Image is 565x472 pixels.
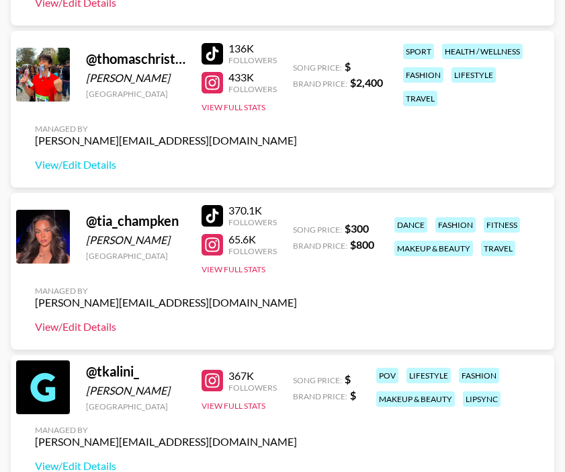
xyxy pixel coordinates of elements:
[35,134,297,147] div: [PERSON_NAME][EMAIL_ADDRESS][DOMAIN_NAME]
[86,71,185,85] div: [PERSON_NAME]
[293,391,347,401] span: Brand Price:
[481,241,515,256] div: travel
[202,401,265,411] button: View Full Stats
[228,369,277,383] div: 367K
[86,251,185,261] div: [GEOGRAPHIC_DATA]
[442,44,523,59] div: health / wellness
[86,363,185,380] div: @ tkalini_
[86,233,185,247] div: [PERSON_NAME]
[228,383,277,393] div: Followers
[228,71,277,84] div: 433K
[228,42,277,55] div: 136K
[228,84,277,94] div: Followers
[293,225,342,235] span: Song Price:
[350,76,383,89] strong: $ 2,400
[86,401,185,411] div: [GEOGRAPHIC_DATA]
[86,50,185,67] div: @ thomaschristiaens
[394,241,473,256] div: makeup & beauty
[35,425,297,435] div: Managed By
[86,384,185,397] div: [PERSON_NAME]
[345,222,369,235] strong: $ 300
[86,212,185,229] div: @ tia_champken
[350,238,374,251] strong: $ 800
[345,60,351,73] strong: $
[435,217,476,233] div: fashion
[451,67,496,83] div: lifestyle
[350,389,356,401] strong: $
[202,264,265,274] button: View Full Stats
[228,204,277,217] div: 370.1K
[86,89,185,99] div: [GEOGRAPHIC_DATA]
[376,391,455,407] div: makeup & beauty
[293,79,347,89] span: Brand Price:
[293,241,347,251] span: Brand Price:
[228,217,277,227] div: Followers
[403,44,434,59] div: sport
[459,368,499,383] div: fashion
[406,368,451,383] div: lifestyle
[394,217,427,233] div: dance
[403,67,443,83] div: fashion
[35,320,297,333] a: View/Edit Details
[376,368,398,383] div: pov
[202,102,265,112] button: View Full Stats
[293,63,342,73] span: Song Price:
[403,91,437,106] div: travel
[35,435,297,448] div: [PERSON_NAME][EMAIL_ADDRESS][DOMAIN_NAME]
[35,158,297,171] a: View/Edit Details
[345,372,351,385] strong: $
[35,286,297,296] div: Managed By
[35,124,297,134] div: Managed By
[228,233,277,246] div: 65.6K
[463,391,501,407] div: lipsync
[228,55,277,65] div: Followers
[293,375,342,385] span: Song Price:
[228,246,277,256] div: Followers
[35,296,297,309] div: [PERSON_NAME][EMAIL_ADDRESS][DOMAIN_NAME]
[484,217,520,233] div: fitness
